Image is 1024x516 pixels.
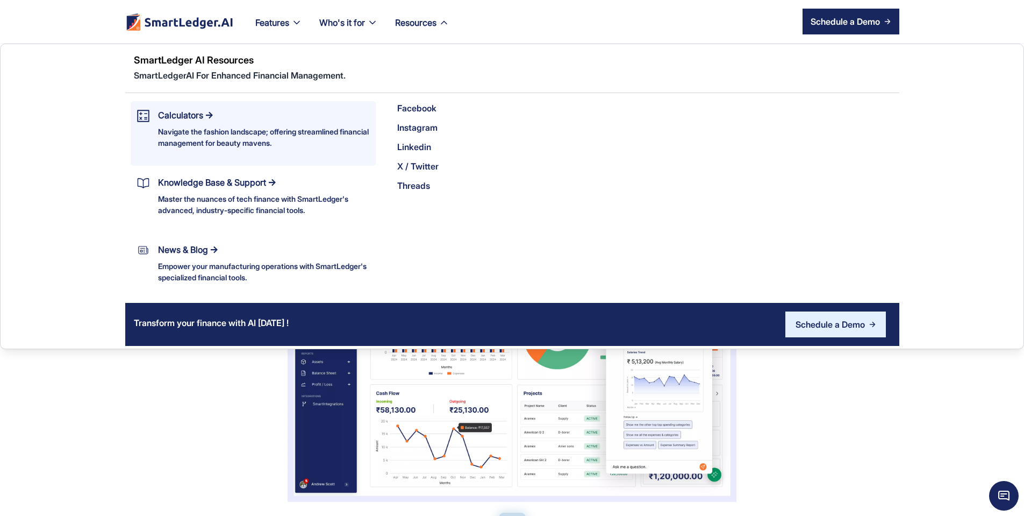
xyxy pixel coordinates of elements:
[397,178,430,193] div: Threads
[397,101,436,116] div: Facebook
[247,15,311,43] div: Features
[134,53,899,68] div: SmartLedger AI Resources
[395,15,436,30] div: Resources
[397,139,431,154] div: Linkedin
[319,15,365,30] div: Who's it for
[386,15,458,43] div: Resources
[158,175,266,190] div: Knowledge Base & Support
[803,9,899,34] a: Schedule a Demo
[386,157,489,176] a: X / Twitter
[134,68,899,85] div: SmartLedgerAI For Enhanced Financial Management.
[311,15,386,43] div: Who's it for
[386,176,489,195] a: Threads
[397,159,439,174] div: X / Twitter
[131,168,376,233] a: Knowledge Base & SupportMaster the nuances of tech finance with SmartLedger's advanced, industry-...
[125,13,234,31] img: footer logo
[884,18,891,25] img: arrow right icon
[131,101,376,166] a: CalculatorsNavigate the fashion landscape; offering streamlined financial management for beauty m...
[255,15,289,30] div: Features
[989,481,1019,511] span: Chat Widget
[158,260,370,283] div: Empower your manufacturing operations with SmartLedger's specialized financial tools.
[131,236,376,300] a: News & BlogEmpower your manufacturing operations with SmartLedger's specialized financial tools.
[785,312,886,337] a: Schedule a Demo
[811,15,880,28] div: Schedule a Demo
[869,321,876,328] img: Arrow Right Blue
[125,307,297,343] div: Transform your finance with AI [DATE] !
[386,137,489,157] a: Linkedin
[386,118,489,137] a: Instagram
[386,98,489,118] a: Facebook
[125,13,234,31] a: home
[158,193,370,216] div: Master the nuances of tech finance with SmartLedger's advanced, industry-specific financial tools.
[158,126,370,149] div: Navigate the fashion landscape; offering streamlined financial management for beauty mavens.
[158,242,208,257] div: News & Blog
[397,120,438,135] div: Instagram
[796,318,865,331] div: Schedule a Demo
[158,108,203,123] div: Calculators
